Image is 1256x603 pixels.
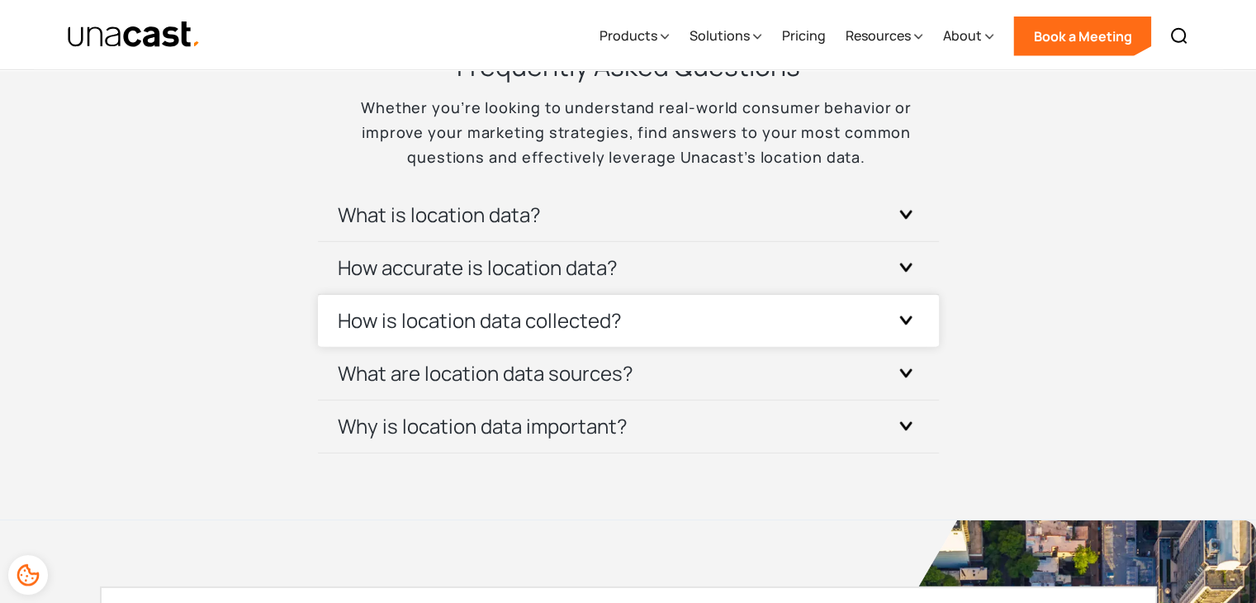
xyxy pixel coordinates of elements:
h3: Why is location data important? [338,413,628,439]
a: Pricing [781,2,825,70]
h3: What is location data? [338,202,541,228]
a: home [67,21,201,50]
h3: What are location data sources? [338,360,633,387]
div: Solutions [689,26,749,45]
a: Book a Meeting [1013,17,1151,56]
h3: How accurate is location data? [338,254,618,281]
div: Products [599,2,669,70]
div: Cookie Preferences [8,555,48,595]
img: Search icon [1169,26,1189,46]
div: Resources [845,2,922,70]
div: About [942,2,993,70]
div: Solutions [689,2,761,70]
div: Resources [845,26,910,45]
img: Unacast text logo [67,21,201,50]
p: Whether you’re looking to understand real-world consumer behavior or improve your marketing strat... [319,95,938,169]
h3: How is location data collected? [338,307,622,334]
div: About [942,26,981,45]
div: Products [599,26,656,45]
